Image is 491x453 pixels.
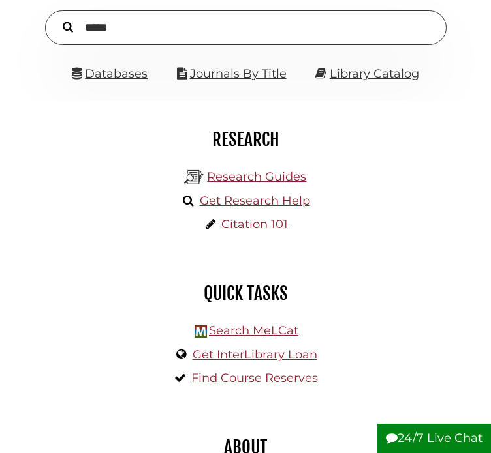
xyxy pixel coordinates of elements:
[195,325,207,338] img: Hekman Library Logo
[209,323,298,338] a: Search MeLCat
[191,371,318,385] a: Find Course Reserves
[56,18,80,35] button: Search
[63,22,73,33] i: Search
[193,347,317,362] a: Get InterLibrary Loan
